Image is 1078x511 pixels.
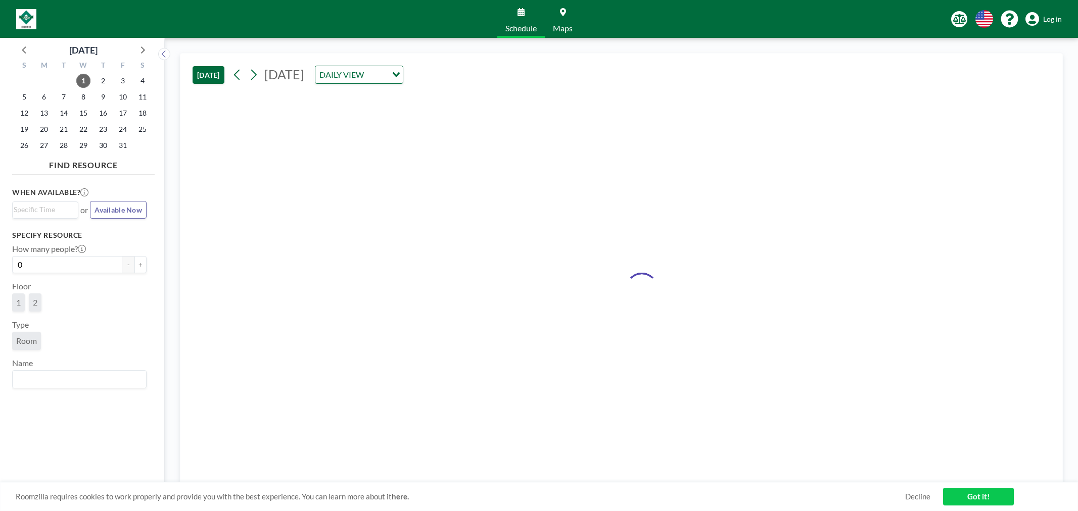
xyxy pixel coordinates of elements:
[37,122,51,136] span: Monday, October 20, 2025
[34,60,54,73] div: M
[17,122,31,136] span: Sunday, October 19, 2025
[113,60,132,73] div: F
[33,297,37,307] span: 2
[76,138,90,152] span: Wednesday, October 29, 2025
[96,90,110,104] span: Thursday, October 9, 2025
[14,373,140,386] input: Search for option
[93,60,113,73] div: T
[135,106,150,120] span: Saturday, October 18, 2025
[12,231,147,240] h3: Specify resource
[57,122,71,136] span: Tuesday, October 21, 2025
[315,66,403,83] div: Search for option
[116,122,130,136] span: Friday, October 24, 2025
[134,256,147,273] button: +
[76,122,90,136] span: Wednesday, October 22, 2025
[76,106,90,120] span: Wednesday, October 15, 2025
[905,492,930,501] a: Decline
[95,206,142,214] span: Available Now
[553,24,573,32] span: Maps
[135,74,150,88] span: Saturday, October 4, 2025
[16,492,905,501] span: Roomzilla requires cookies to work properly and provide you with the best experience. You can lea...
[132,60,152,73] div: S
[69,43,98,57] div: [DATE]
[37,138,51,152] span: Monday, October 27, 2025
[1025,12,1062,26] a: Log in
[135,90,150,104] span: Saturday, October 11, 2025
[505,24,537,32] span: Schedule
[14,204,72,215] input: Search for option
[122,256,134,273] button: -
[57,106,71,120] span: Tuesday, October 14, 2025
[264,67,304,82] span: [DATE]
[54,60,74,73] div: T
[96,138,110,152] span: Thursday, October 30, 2025
[13,202,78,217] div: Search for option
[367,68,386,81] input: Search for option
[16,297,21,307] span: 1
[135,122,150,136] span: Saturday, October 25, 2025
[17,138,31,152] span: Sunday, October 26, 2025
[1043,15,1062,24] span: Log in
[37,90,51,104] span: Monday, October 6, 2025
[37,106,51,120] span: Monday, October 13, 2025
[317,68,366,81] span: DAILY VIEW
[16,9,36,29] img: organization-logo
[96,122,110,136] span: Thursday, October 23, 2025
[57,138,71,152] span: Tuesday, October 28, 2025
[943,488,1014,505] a: Got it!
[193,66,224,84] button: [DATE]
[80,205,88,215] span: or
[17,90,31,104] span: Sunday, October 5, 2025
[76,90,90,104] span: Wednesday, October 8, 2025
[12,156,155,170] h4: FIND RESOURCE
[12,244,86,254] label: How many people?
[12,320,29,330] label: Type
[116,74,130,88] span: Friday, October 3, 2025
[116,106,130,120] span: Friday, October 17, 2025
[17,106,31,120] span: Sunday, October 12, 2025
[12,358,33,368] label: Name
[116,138,130,152] span: Friday, October 31, 2025
[12,281,31,291] label: Floor
[90,201,147,219] button: Available Now
[392,492,409,501] a: here.
[116,90,130,104] span: Friday, October 10, 2025
[16,336,37,345] span: Room
[76,74,90,88] span: Wednesday, October 1, 2025
[13,371,146,388] div: Search for option
[96,106,110,120] span: Thursday, October 16, 2025
[96,74,110,88] span: Thursday, October 2, 2025
[74,60,93,73] div: W
[15,60,34,73] div: S
[57,90,71,104] span: Tuesday, October 7, 2025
